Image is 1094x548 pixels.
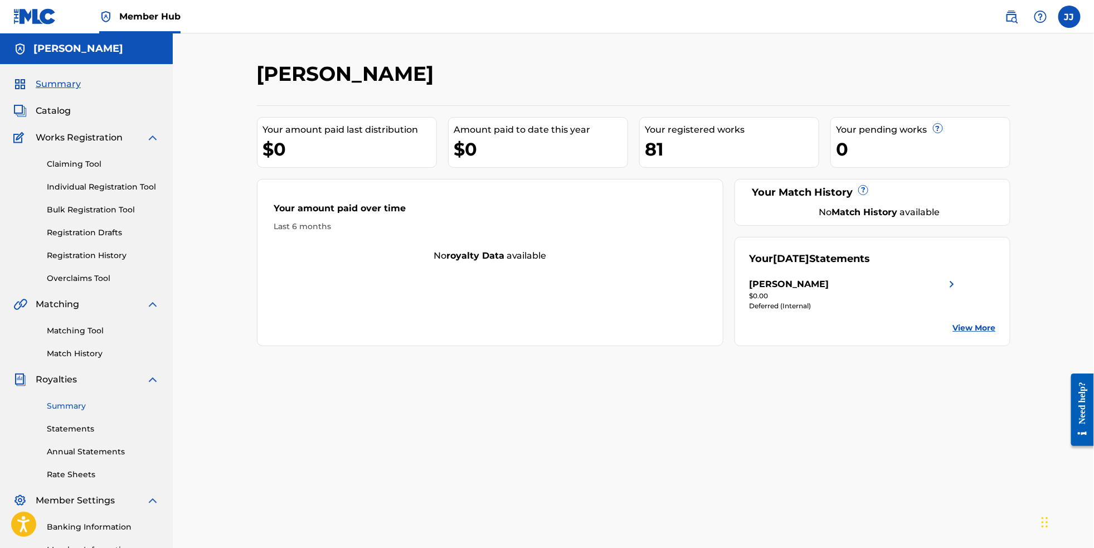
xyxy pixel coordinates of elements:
img: help [1034,10,1047,23]
a: Match History [47,348,159,360]
img: right chevron icon [945,278,959,291]
span: ? [859,186,868,195]
a: Public Search [1000,6,1023,28]
img: Accounts [13,42,27,56]
a: Banking Information [47,521,159,533]
img: expand [146,373,159,386]
a: Statements [47,423,159,435]
a: SummarySummary [13,77,81,91]
span: Matching [36,298,79,311]
img: Matching [13,298,27,311]
img: expand [146,494,159,507]
div: Your amount paid over time [274,202,707,221]
div: $0 [454,137,628,162]
div: 0 [837,137,1010,162]
a: Annual Statements [47,446,159,458]
img: Summary [13,77,27,91]
span: Works Registration [36,131,123,144]
img: Royalties [13,373,27,386]
a: Matching Tool [47,325,159,337]
div: Amount paid to date this year [454,123,628,137]
a: CatalogCatalog [13,104,71,118]
a: Rate Sheets [47,469,159,481]
span: [DATE] [773,253,809,265]
div: Deferred (Internal) [749,301,959,311]
div: Your pending works [837,123,1010,137]
div: Your Statements [749,251,870,266]
img: Works Registration [13,131,28,144]
div: 81 [645,137,819,162]
a: Individual Registration Tool [47,181,159,193]
a: Claiming Tool [47,158,159,170]
img: Catalog [13,104,27,118]
a: Registration Drafts [47,227,159,239]
div: No available [257,249,723,263]
div: Drag [1042,506,1048,539]
div: $0.00 [749,291,959,301]
img: expand [146,131,159,144]
span: Royalties [36,373,77,386]
div: User Menu [1058,6,1081,28]
img: Top Rightsholder [99,10,113,23]
span: Member Hub [119,10,181,23]
img: MLC Logo [13,8,56,25]
div: Your Match History [749,185,996,200]
h5: Julien Jorgensen [33,42,123,55]
h2: [PERSON_NAME] [257,61,440,86]
div: Your amount paid last distribution [263,123,436,137]
span: Catalog [36,104,71,118]
a: Registration History [47,250,159,261]
a: Overclaims Tool [47,273,159,284]
a: Summary [47,400,159,412]
iframe: Chat Widget [1038,494,1094,548]
img: Member Settings [13,494,27,507]
span: Member Settings [36,494,115,507]
span: ? [933,124,942,133]
div: [PERSON_NAME] [749,278,829,291]
a: Bulk Registration Tool [47,204,159,216]
div: Your registered works [645,123,819,137]
strong: Match History [832,207,897,217]
img: expand [146,298,159,311]
a: [PERSON_NAME]right chevron icon$0.00Deferred (Internal) [749,278,959,311]
a: View More [953,322,996,334]
iframe: Resource Center [1063,364,1094,457]
span: Summary [36,77,81,91]
img: search [1005,10,1018,23]
div: No available [763,206,996,219]
strong: royalty data [446,250,504,261]
div: Help [1029,6,1052,28]
div: $0 [263,137,436,162]
div: Last 6 months [274,221,707,232]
